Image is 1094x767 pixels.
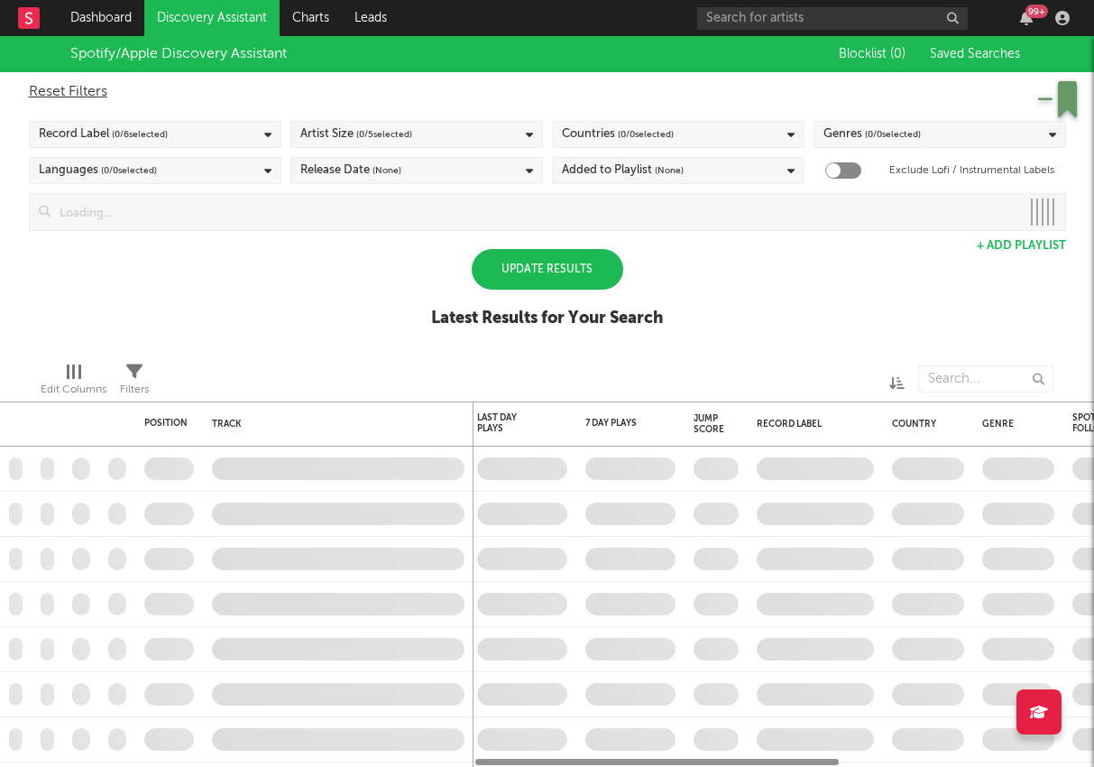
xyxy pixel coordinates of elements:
[112,124,168,145] span: ( 0 / 6 selected)
[1025,5,1048,18] div: 99 +
[472,249,623,290] div: Update Results
[890,48,906,60] span: ( 0 )
[618,124,674,145] span: ( 0 / 0 selected)
[29,81,1066,103] div: Reset Filters
[101,160,157,181] span: ( 0 / 0 selected)
[562,160,684,181] div: Added to Playlist
[39,160,157,181] div: Languages
[655,160,684,181] span: (None)
[144,418,188,429] div: Position
[924,47,1024,61] button: Saved Searches
[585,418,648,429] div: 7 Day Plays
[697,7,968,30] input: Search for artists
[889,160,1054,181] label: Exclude Lofi / Instrumental Labels
[41,356,106,409] div: Edit Columns
[120,356,149,409] div: Filters
[300,124,412,145] div: Artist Size
[823,124,921,145] div: Genres
[562,124,674,145] div: Countries
[477,412,540,434] div: Last Day Plays
[892,419,955,430] div: Country
[212,419,455,430] div: Track
[41,379,106,401] div: Edit Columns
[694,413,724,435] div: Jump Score
[372,160,401,181] span: (None)
[356,124,412,145] span: ( 0 / 5 selected)
[300,160,401,181] div: Release Date
[51,194,1020,230] input: Loading...
[120,379,149,401] div: Filters
[839,48,906,60] span: Blocklist
[977,240,1066,252] button: + Add Playlist
[982,419,1045,430] div: Genre
[431,308,663,329] div: Latest Results for Your Search
[1020,11,1033,25] button: 99+
[757,419,865,430] div: Record Label
[930,48,1024,60] span: Saved Searches
[918,365,1053,393] input: Search...
[70,43,287,65] div: Spotify/Apple Discovery Assistant
[865,124,921,145] span: ( 0 / 0 selected)
[39,124,168,145] div: Record Label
